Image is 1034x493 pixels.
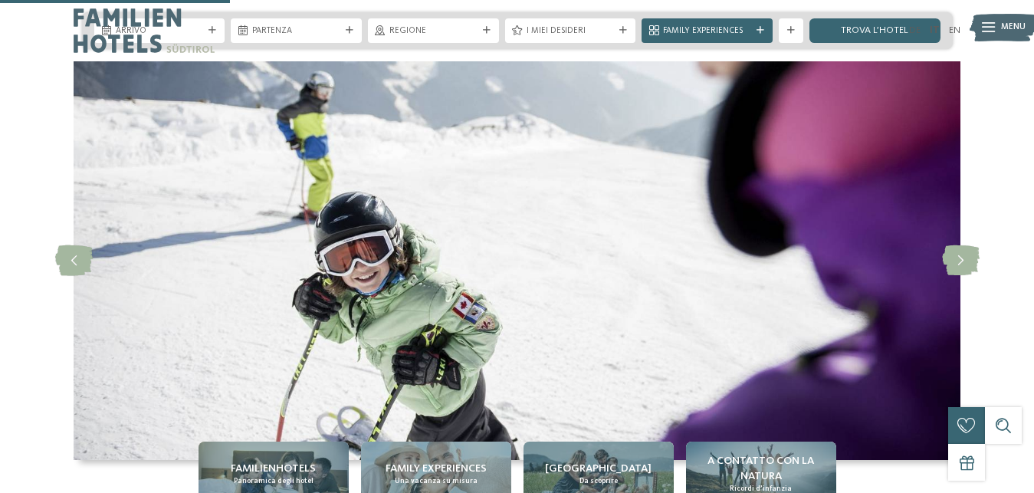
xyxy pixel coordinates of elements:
[930,25,940,35] a: IT
[909,25,921,35] a: DE
[949,25,960,35] a: EN
[234,476,313,486] span: Panoramica degli hotel
[579,476,618,486] span: Da scoprire
[692,453,830,484] span: A contatto con la natura
[545,461,652,476] span: [GEOGRAPHIC_DATA]
[74,61,960,460] img: Hotel sulle piste da sci per bambini: divertimento senza confini
[395,476,478,486] span: Una vacanza su misura
[1001,21,1026,34] span: Menu
[386,461,487,476] span: Family experiences
[231,461,316,476] span: Familienhotels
